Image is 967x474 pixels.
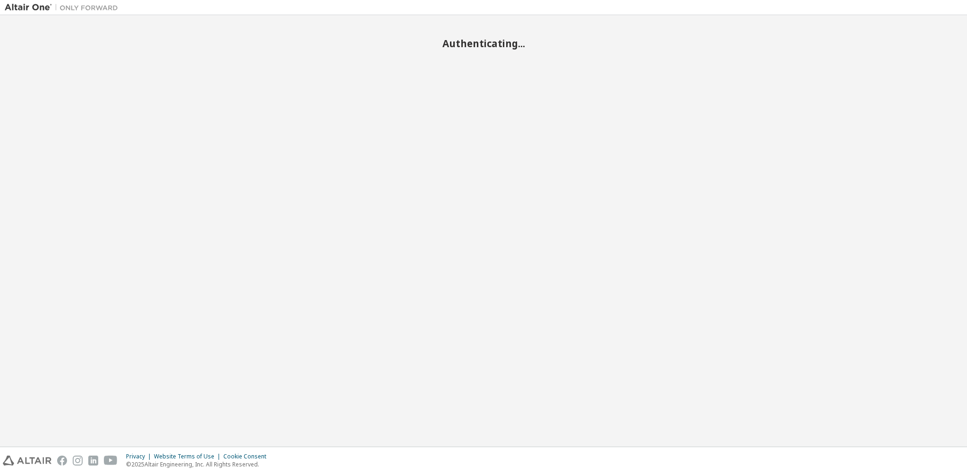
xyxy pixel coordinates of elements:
div: Website Terms of Use [154,453,223,460]
img: altair_logo.svg [3,456,51,466]
div: Cookie Consent [223,453,272,460]
h2: Authenticating... [5,37,962,50]
div: Privacy [126,453,154,460]
img: linkedin.svg [88,456,98,466]
img: facebook.svg [57,456,67,466]
img: Altair One [5,3,123,12]
p: © 2025 Altair Engineering, Inc. All Rights Reserved. [126,460,272,468]
img: youtube.svg [104,456,118,466]
img: instagram.svg [73,456,83,466]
